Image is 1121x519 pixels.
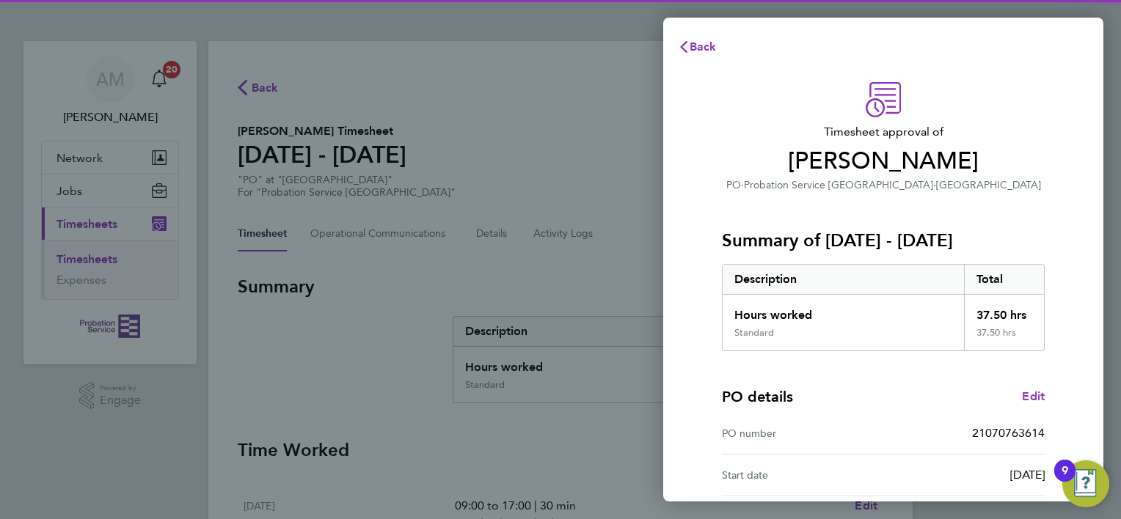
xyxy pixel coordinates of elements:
h4: PO details [722,386,793,407]
div: Hours worked [723,295,964,327]
span: Back [690,40,717,54]
div: 9 [1062,471,1068,490]
a: Edit [1022,388,1045,405]
div: 37.50 hrs [964,327,1045,350]
span: Edit [1022,389,1045,403]
button: Open Resource Center, 9 new notifications [1062,460,1109,507]
span: [GEOGRAPHIC_DATA] [936,179,1041,191]
div: Standard [734,327,774,339]
button: Back [663,32,731,62]
div: [DATE] [883,466,1045,484]
h3: Summary of [DATE] - [DATE] [722,229,1045,252]
div: Total [964,265,1045,294]
span: PO [726,179,741,191]
div: Description [723,265,964,294]
span: 21070763614 [972,426,1045,440]
span: · [741,179,744,191]
div: Summary of 22 - 28 Sep 2025 [722,264,1045,351]
span: [PERSON_NAME] [722,147,1045,176]
div: Start date [722,466,883,484]
span: Timesheet approval of [722,123,1045,141]
div: PO number [722,424,883,442]
span: Probation Service [GEOGRAPHIC_DATA] [744,179,933,191]
span: · [933,179,936,191]
div: 37.50 hrs [964,295,1045,327]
